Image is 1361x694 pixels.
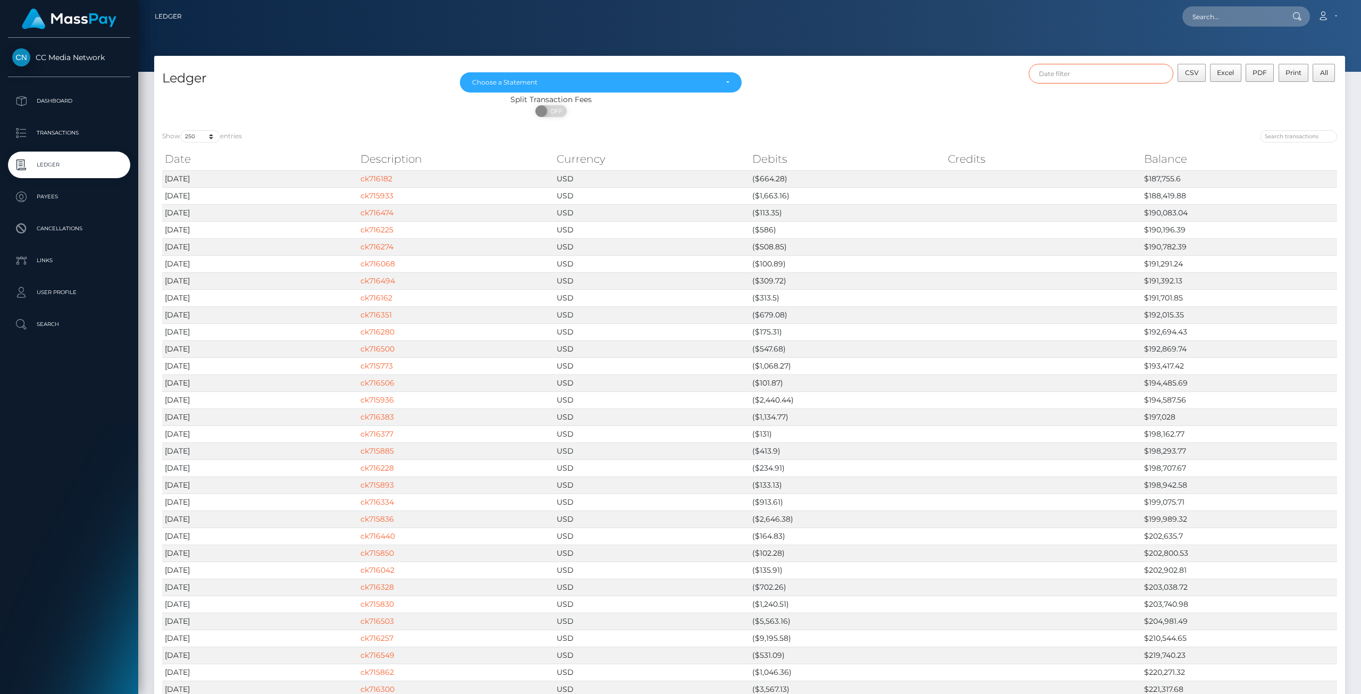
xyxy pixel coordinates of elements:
[1246,64,1274,82] button: PDF
[1141,187,1337,204] td: $188,419.88
[554,272,750,289] td: USD
[12,93,126,109] p: Dashboard
[360,446,394,456] a: ck715885
[750,357,945,374] td: ($1,068.27)
[750,442,945,459] td: ($413.9)
[750,306,945,323] td: ($679.08)
[750,187,945,204] td: ($1,663.16)
[1141,221,1337,238] td: $190,196.39
[554,221,750,238] td: USD
[1141,664,1337,681] td: $220,271.32
[360,327,394,337] a: ck716280
[360,633,393,643] a: ck716257
[360,174,392,183] a: ck716182
[162,323,358,340] td: [DATE]
[750,408,945,425] td: ($1,134.77)
[1141,374,1337,391] td: $194,485.69
[1141,289,1337,306] td: $191,701.85
[554,545,750,562] td: USD
[750,221,945,238] td: ($586)
[1141,545,1337,562] td: $202,800.53
[162,306,358,323] td: [DATE]
[8,247,130,274] a: Links
[554,148,750,170] th: Currency
[750,340,945,357] td: ($547.68)
[1141,596,1337,613] td: $203,740.98
[750,511,945,528] td: ($2,646.38)
[750,647,945,664] td: ($531.09)
[162,528,358,545] td: [DATE]
[360,310,392,320] a: ck716351
[1141,459,1337,476] td: $198,707.67
[162,391,358,408] td: [DATE]
[554,664,750,681] td: USD
[750,272,945,289] td: ($309.72)
[554,306,750,323] td: USD
[360,276,395,286] a: ck716494
[12,125,126,141] p: Transactions
[1141,306,1337,323] td: $192,015.35
[750,289,945,306] td: ($313.5)
[162,289,358,306] td: [DATE]
[360,259,395,269] a: ck716068
[360,412,394,422] a: ck716383
[1279,64,1309,82] button: Print
[8,152,130,178] a: Ledger
[162,221,358,238] td: [DATE]
[554,357,750,374] td: USD
[472,78,717,87] div: Choose a Statement
[1217,69,1234,77] span: Excel
[360,395,394,405] a: ck715936
[360,650,394,660] a: ck716549
[750,459,945,476] td: ($234.91)
[162,148,358,170] th: Date
[1141,579,1337,596] td: $203,038.72
[554,340,750,357] td: USD
[360,565,394,575] a: ck716042
[554,391,750,408] td: USD
[1141,647,1337,664] td: $219,740.23
[360,344,394,354] a: ck716500
[1141,391,1337,408] td: $194,587.56
[1141,494,1337,511] td: $199,075.71
[554,528,750,545] td: USD
[162,596,358,613] td: [DATE]
[554,238,750,255] td: USD
[554,511,750,528] td: USD
[1182,6,1282,27] input: Search...
[360,684,394,694] a: ck716300
[1141,272,1337,289] td: $191,392.13
[162,630,358,647] td: [DATE]
[155,5,182,28] a: Ledger
[750,391,945,408] td: ($2,440.44)
[554,425,750,442] td: USD
[1141,204,1337,221] td: $190,083.04
[1141,357,1337,374] td: $193,417.42
[162,357,358,374] td: [DATE]
[162,187,358,204] td: [DATE]
[360,191,393,200] a: ck715933
[162,545,358,562] td: [DATE]
[8,311,130,338] a: Search
[360,667,394,677] a: ck715862
[1141,562,1337,579] td: $202,902.81
[162,374,358,391] td: [DATE]
[8,215,130,242] a: Cancellations
[360,429,393,439] a: ck716377
[554,579,750,596] td: USD
[541,105,568,117] span: OFF
[1141,425,1337,442] td: $198,162.77
[750,255,945,272] td: ($100.89)
[1141,511,1337,528] td: $199,989.32
[162,476,358,494] td: [DATE]
[1141,148,1337,170] th: Balance
[554,323,750,340] td: USD
[554,596,750,613] td: USD
[750,579,945,596] td: ($702.26)
[554,408,750,425] td: USD
[1141,170,1337,187] td: $187,755.6
[750,170,945,187] td: ($664.28)
[12,316,126,332] p: Search
[1313,64,1335,82] button: All
[154,94,948,105] div: Split Transaction Fees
